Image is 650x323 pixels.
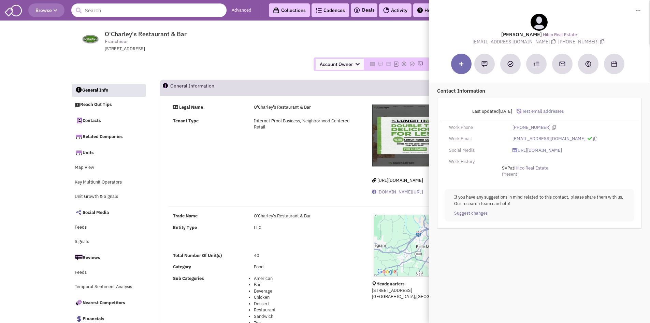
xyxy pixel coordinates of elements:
img: Please add to your accounts [386,61,391,67]
div: Work Phone [445,124,508,131]
img: Please add to your accounts [409,61,415,67]
span: [DATE] [499,108,512,114]
div: O'Charley's Restaurant & Bar [249,104,363,111]
img: Add a note [481,61,488,67]
a: [PHONE_NUMBER] [512,124,550,131]
img: help.png [417,8,423,13]
a: Temporal Sentiment Analysis [71,281,146,294]
a: Contacts [71,113,146,127]
b: Trade Name [173,213,198,219]
strong: Tenant Type [173,118,199,124]
b: Sub Categories [173,275,204,281]
img: Create a deal [585,60,592,67]
a: Reach Out Tips [71,98,146,111]
a: [DOMAIN_NAME][URL] [372,189,423,195]
p: [STREET_ADDRESS] [GEOGRAPHIC_DATA],[GEOGRAPHIC_DATA] [372,287,532,300]
b: Entity Type [173,225,197,230]
b: Total Number Of Unit(s) [173,253,222,258]
a: [URL][DOMAIN_NAME] [512,147,562,154]
a: Related Companies [71,129,146,144]
img: O'Charley's Restaurant & Bar [372,105,532,166]
a: Key Multiunit Operators [71,176,146,189]
li: Sandwich [254,313,358,320]
a: [URL][DOMAIN_NAME] [372,177,423,183]
span: Browse [35,7,57,13]
img: Schedule a Meeting [611,61,617,67]
img: Please add to your accounts [378,61,383,67]
a: Deals [353,6,375,14]
span: Test email addresses [521,108,564,114]
button: Browse [28,3,64,17]
a: Feeds [71,221,146,234]
a: Signals [71,235,146,248]
div: Work History [445,159,508,165]
p: Contact Information [437,87,642,94]
li: Dessert [254,301,358,307]
img: Cadences_logo.png [316,8,322,13]
a: Activity [379,3,411,17]
span: SVP [502,165,510,171]
img: teammate.png [531,14,548,31]
a: Open this area in Google Maps (opens a new window) [376,267,398,276]
a: Suggest changes [454,210,488,217]
a: Advanced [232,7,251,14]
span: Franchisor [105,38,128,45]
a: Help-Center [413,3,456,17]
a: Social Media [71,205,146,219]
span: O'Charley's Restaurant & Bar [105,30,187,38]
h2: General Information [170,80,214,95]
a: Unit Growth & Signals [71,190,146,203]
span: [URL][DOMAIN_NAME] [377,177,423,183]
a: Hilco Real Estate [514,165,548,172]
a: Feeds [71,266,146,279]
img: icon-collection-lavender-black.svg [273,7,279,14]
p: If you have any suggestions in mind related to this contact, please share them with us, Our resea... [454,194,625,207]
span: [PHONE_NUMBER] [558,39,606,45]
img: Send an email [559,60,566,67]
span: Present [502,171,517,177]
div: [STREET_ADDRESS] [105,46,283,52]
a: Map View [71,161,146,174]
li: Bar [254,282,358,288]
a: Collections [269,3,310,17]
img: Google [376,267,398,276]
li: Restaurant [254,307,358,313]
div: 40 [249,253,363,259]
span: [DOMAIN_NAME][URL] [377,189,423,195]
div: Internet Proof Business, Neighborhood Centered Retail [249,118,363,131]
input: Search [71,3,227,17]
img: Subscribe to a cadence [533,61,539,67]
span: [EMAIL_ADDRESS][DOMAIN_NAME] [473,39,558,45]
li: Chicken [254,294,358,301]
lable: [PERSON_NAME] [501,31,542,38]
div: Food [249,264,363,270]
img: Please add to your accounts [401,61,407,67]
img: SmartAdmin [5,3,22,16]
img: Please add to your accounts [418,61,423,67]
a: Nearest Competitors [71,295,146,310]
img: Activity.png [383,7,389,13]
li: American [254,275,358,282]
span: Account Owner [316,59,364,70]
span: at [502,165,548,171]
a: [EMAIL_ADDRESS][DOMAIN_NAME] [512,136,586,142]
a: Hilco Real Estate [543,32,577,38]
div: Social Media [445,147,508,154]
div: LLC [249,225,363,231]
b: Headquarters [376,281,405,287]
a: General Info [72,84,146,97]
a: Reviews [71,250,146,265]
div: Work Email [445,136,508,142]
img: icon-deals.svg [353,6,360,14]
strong: Legal Name [179,104,203,110]
b: Category [173,264,191,270]
div: O'Charley's Restaurant & Bar [249,213,363,219]
div: Last updated [445,105,517,118]
img: Add a Task [507,61,514,67]
li: Beverage [254,288,358,295]
a: Cadences [312,3,349,17]
a: Units [71,145,146,160]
